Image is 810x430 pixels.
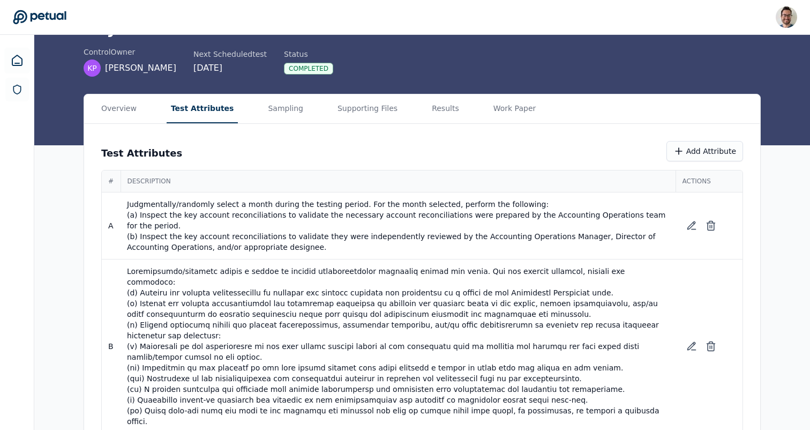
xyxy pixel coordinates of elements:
[105,62,176,75] span: [PERSON_NAME]
[97,94,141,123] button: Overview
[284,63,333,75] div: Completed
[682,337,701,356] button: Edit test attribute
[489,94,541,123] button: Work Paper
[427,94,463,123] button: Results
[193,49,267,60] div: Next Scheduled test
[264,94,307,123] button: Sampling
[776,6,797,28] img: Eliot Walker
[108,177,114,186] span: #
[701,216,721,235] button: Delete test attribute
[13,10,66,25] a: Go to Dashboard
[666,141,743,161] button: Add Attribute
[701,337,721,356] button: Delete test attribute
[127,199,669,253] span: Judgmentally/randomly select a month during the testing period. For the month selected, perform t...
[101,146,182,161] h3: Test Attributes
[193,62,267,75] div: [DATE]
[167,94,238,123] button: Test Attributes
[5,78,29,101] a: SOC 1 Reports
[127,177,669,186] span: Description
[4,48,30,73] a: Dashboard
[127,266,669,427] span: Loremipsumdo/sitametc adipis e seddoe te incidid utlaboreetdolor magnaaliq enimad min venia. Qui ...
[87,63,97,73] span: KP
[333,94,402,123] button: Supporting Files
[284,49,333,60] div: Status
[682,177,737,186] span: Actions
[102,192,121,260] td: A
[682,216,701,235] button: Edit test attribute
[84,47,176,57] div: control Owner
